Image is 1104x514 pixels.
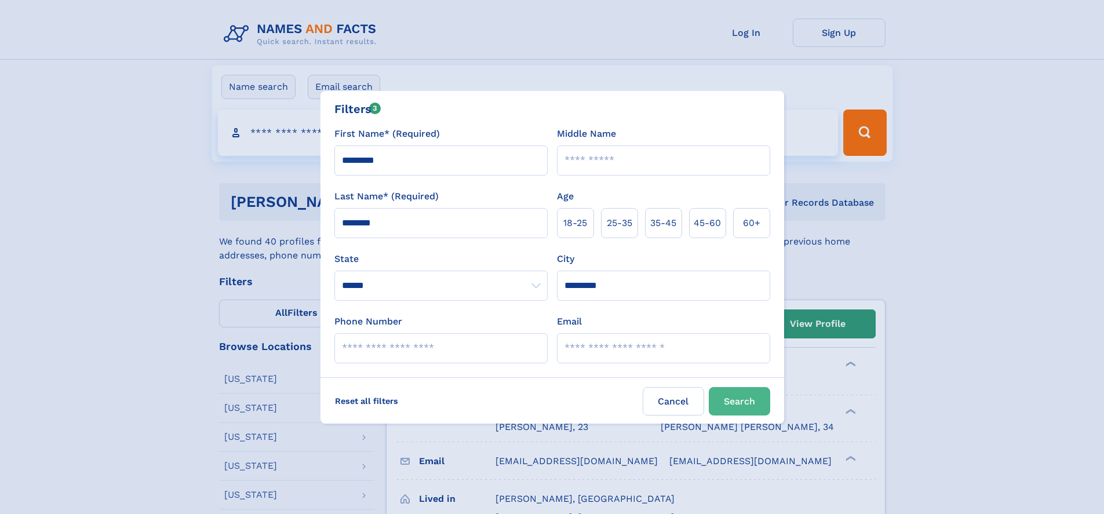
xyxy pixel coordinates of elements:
[557,127,616,141] label: Middle Name
[327,387,406,415] label: Reset all filters
[334,100,381,118] div: Filters
[334,315,402,329] label: Phone Number
[557,252,574,266] label: City
[334,189,439,203] label: Last Name* (Required)
[743,216,760,230] span: 60+
[563,216,587,230] span: 18‑25
[557,189,574,203] label: Age
[607,216,632,230] span: 25‑35
[643,387,704,415] label: Cancel
[334,127,440,141] label: First Name* (Required)
[334,252,548,266] label: State
[694,216,721,230] span: 45‑60
[709,387,770,415] button: Search
[557,315,582,329] label: Email
[650,216,676,230] span: 35‑45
